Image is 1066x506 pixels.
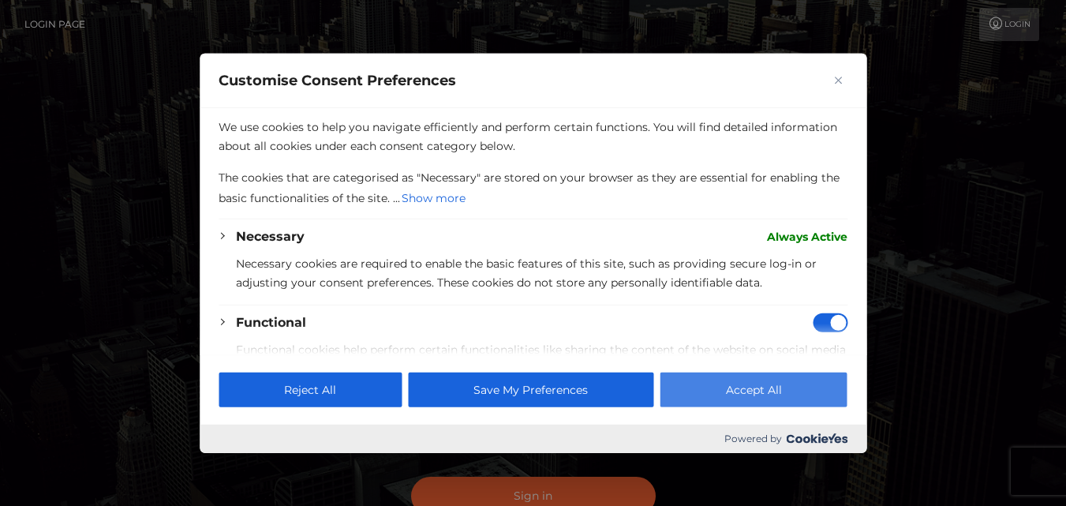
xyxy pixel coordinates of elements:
[660,373,847,407] button: Accept All
[400,186,467,208] button: Show more
[219,70,456,89] span: Customise Consent Preferences
[786,433,847,444] img: Cookieyes logo
[834,76,842,84] img: Close
[219,117,847,155] p: We use cookies to help you navigate efficiently and perform certain functions. You will find deta...
[236,253,847,291] p: Necessary cookies are required to enable the basic features of this site, such as providing secur...
[236,227,305,246] button: Necessary
[236,313,306,332] button: Functional
[767,227,847,246] span: Always Active
[200,53,866,452] div: Customise Consent Preferences
[408,373,653,407] button: Save My Preferences
[219,167,847,208] p: The cookies that are categorised as "Necessary" are stored on your browser as they are essential ...
[219,373,402,407] button: Reject All
[813,313,847,332] input: Disable Functional
[828,70,847,89] button: Close
[200,425,866,453] div: Powered by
